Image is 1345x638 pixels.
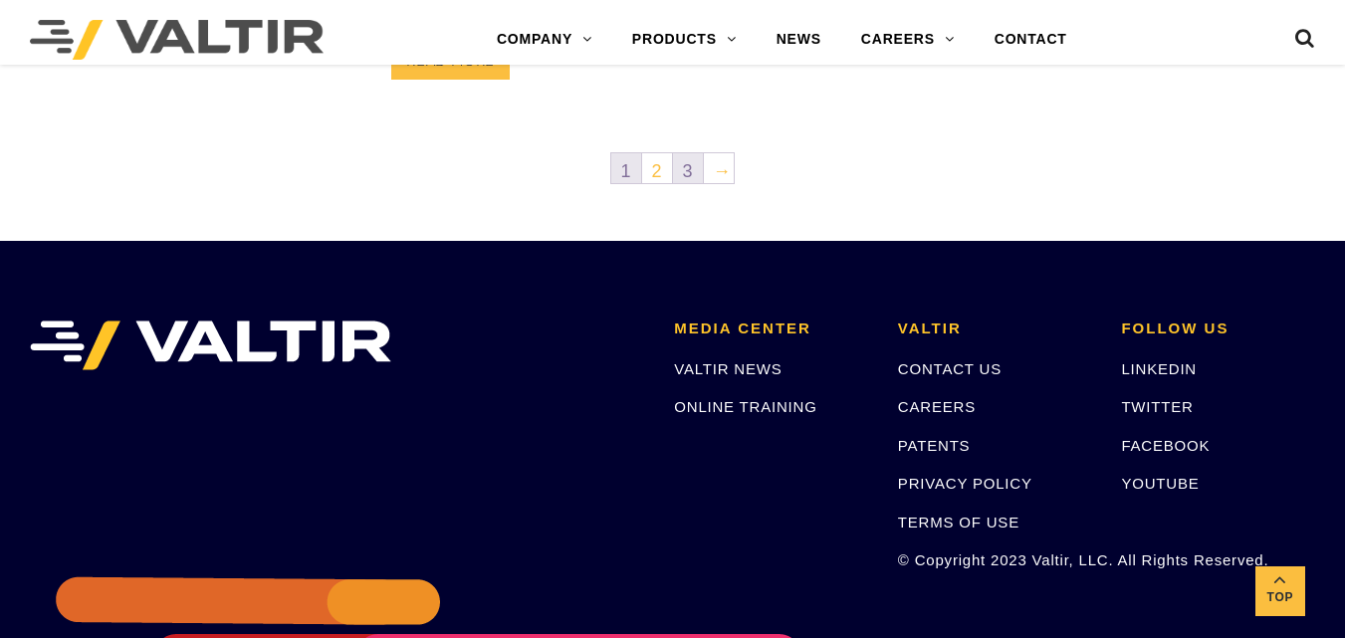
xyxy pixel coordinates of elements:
a: → [704,153,734,183]
a: 3 [673,153,703,183]
a: LINKEDIN [1121,360,1197,377]
p: © Copyright 2023 Valtir, LLC. All Rights Reserved. [898,548,1092,571]
span: 1 [611,153,641,183]
a: 2 [642,153,672,183]
a: COMPANY [477,20,612,60]
a: PRIVACY POLICY [898,475,1032,492]
a: ONLINE TRAINING [674,398,816,415]
a: NEWS [757,20,841,60]
h2: FOLLOW US [1121,320,1315,337]
nav: Product Pagination [91,151,1255,191]
a: YOUTUBE [1121,475,1199,492]
a: FACEBOOK [1121,437,1210,454]
a: CAREERS [841,20,975,60]
a: CONTACT [975,20,1087,60]
a: PATENTS [898,437,971,454]
a: TERMS OF USE [898,514,1019,531]
a: CONTACT US [898,360,1002,377]
img: Valtir [30,20,324,60]
span: Top [1255,586,1305,609]
a: Top [1255,566,1305,616]
a: PRODUCTS [612,20,757,60]
a: TWITTER [1121,398,1193,415]
a: VALTIR NEWS [674,360,782,377]
h2: VALTIR [898,320,1092,337]
a: CAREERS [898,398,976,415]
h2: MEDIA CENTER [674,320,868,337]
img: VALTIR [30,320,391,370]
